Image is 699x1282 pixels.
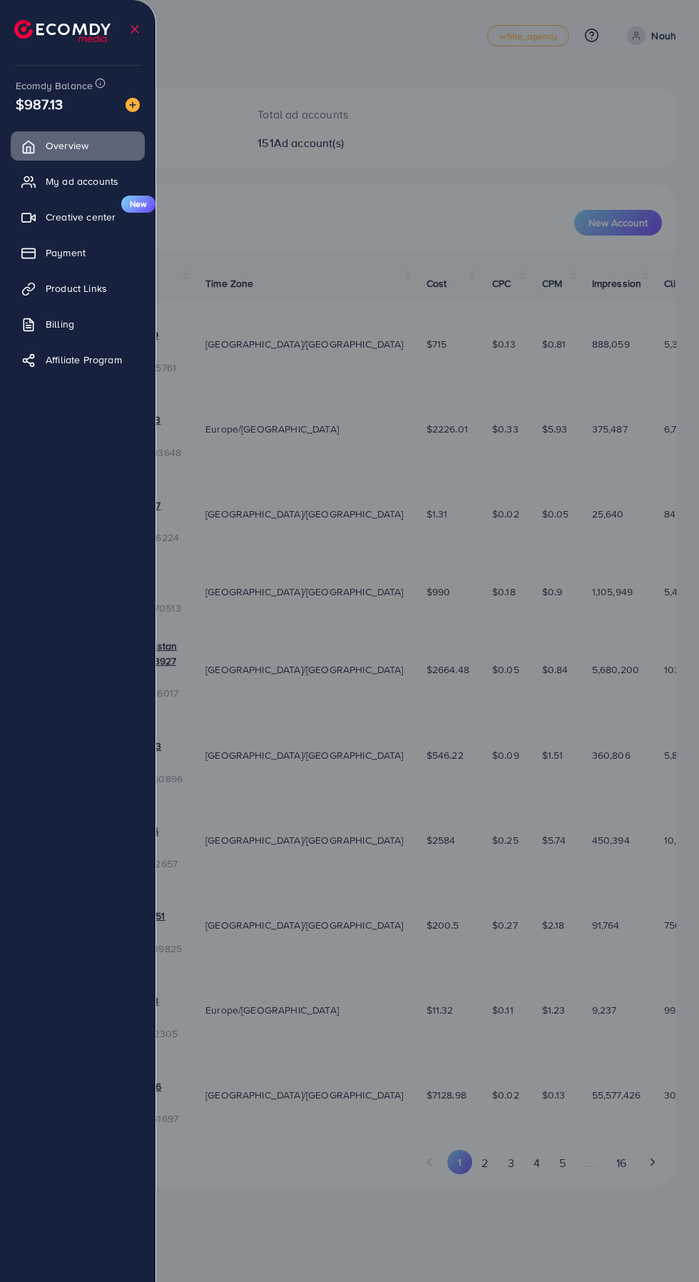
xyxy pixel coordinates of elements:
span: Product Links [46,281,107,296]
span: New [121,196,155,213]
a: Affiliate Program [11,345,145,374]
span: Billing [46,317,74,331]
span: My ad accounts [46,174,118,188]
span: Ecomdy Balance [16,79,93,93]
img: image [126,98,140,112]
span: Affiliate Program [46,353,122,367]
a: Product Links [11,274,145,303]
img: logo [14,20,111,42]
span: Creative center [46,210,116,224]
span: Overview [46,138,88,153]
a: Overview [11,131,145,160]
span: $987.13 [16,94,63,114]
span: Payment [46,246,86,260]
a: My ad accounts [11,167,145,196]
a: Payment [11,238,145,267]
a: Creative centerNew [11,203,145,231]
a: Billing [11,310,145,338]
